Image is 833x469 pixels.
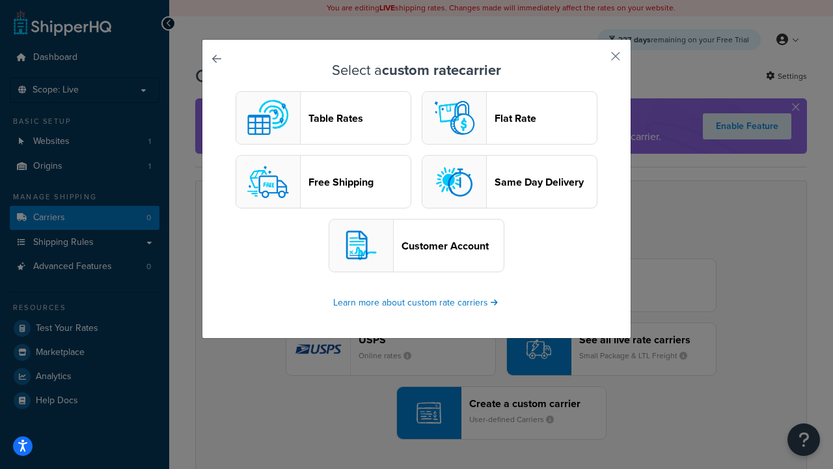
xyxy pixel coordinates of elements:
a: Learn more about custom rate carriers [333,296,500,309]
h3: Select a [235,63,598,78]
button: customerAccount logoCustomer Account [329,219,504,272]
button: flat logoFlat Rate [422,91,597,145]
button: custom logoTable Rates [236,91,411,145]
img: free logo [242,156,294,208]
header: Free Shipping [308,176,411,188]
img: sameday logo [428,156,480,208]
header: Same Day Delivery [495,176,597,188]
header: Flat Rate [495,112,597,124]
img: customerAccount logo [335,220,387,272]
img: custom logo [242,92,294,144]
header: Customer Account [402,240,504,252]
strong: custom rate carrier [382,59,501,81]
header: Table Rates [308,112,411,124]
img: flat logo [428,92,480,144]
button: sameday logoSame Day Delivery [422,155,597,208]
button: free logoFree Shipping [236,155,411,208]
